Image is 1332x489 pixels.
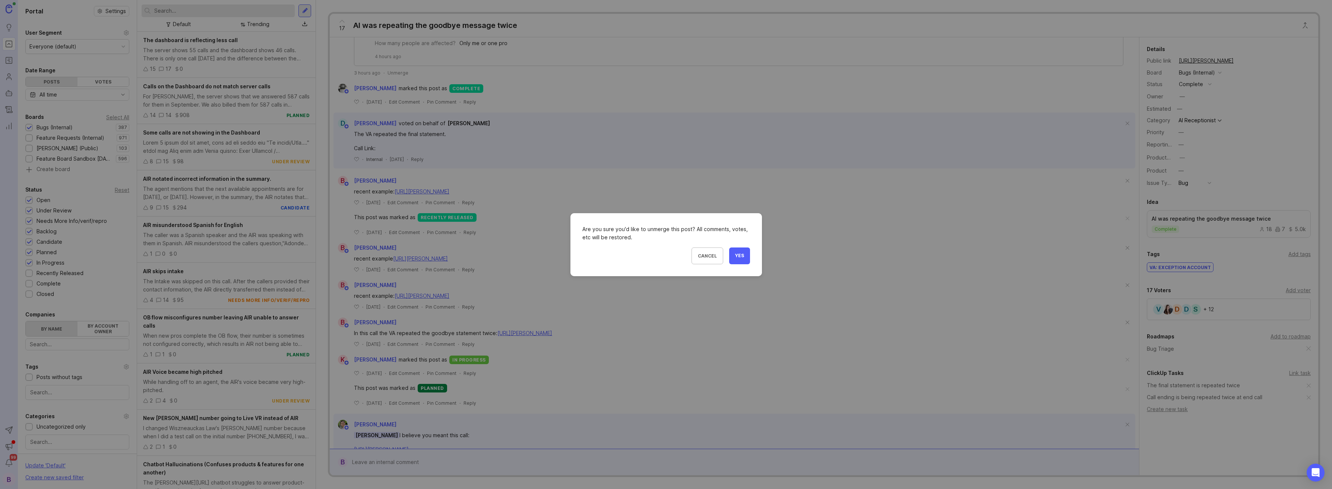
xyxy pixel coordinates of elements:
span: Cancel [698,253,717,259]
button: Yes [729,247,750,264]
div: Are you sure you'd like to unmerge this post? All comments, votes, etc will be restored. [582,225,750,242]
button: Cancel [692,247,723,264]
div: Open Intercom Messenger [1307,464,1325,482]
span: Yes [735,253,744,259]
